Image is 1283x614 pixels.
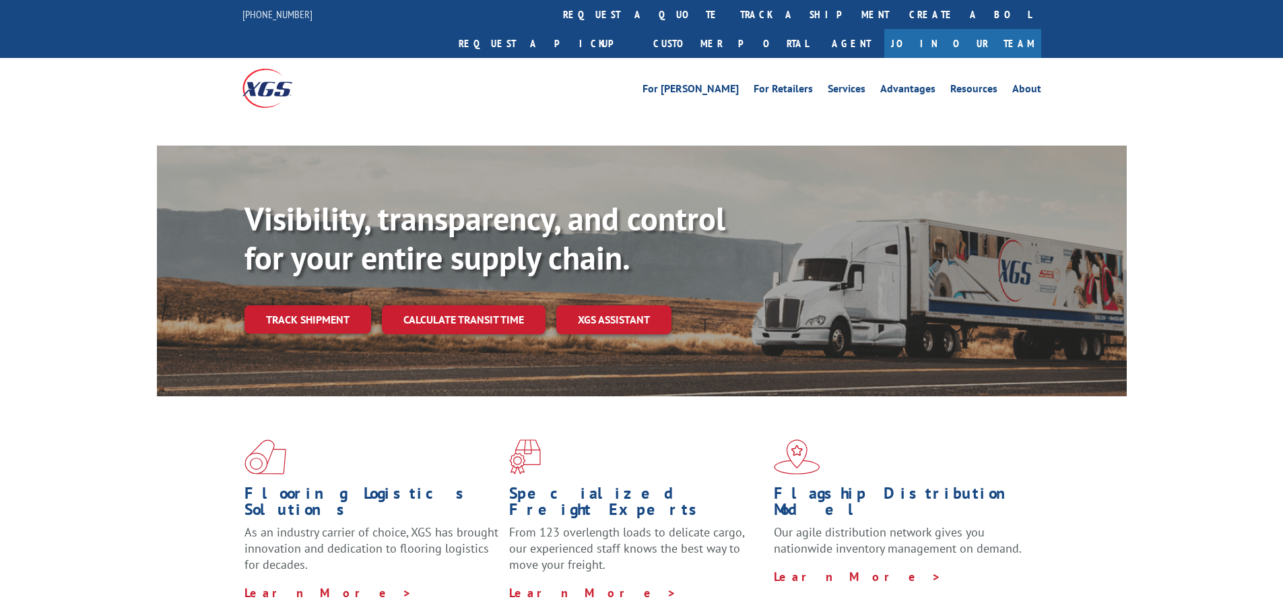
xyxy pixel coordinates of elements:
[643,84,739,98] a: For [PERSON_NAME]
[244,524,498,572] span: As an industry carrier of choice, XGS has brought innovation and dedication to flooring logistics...
[818,29,884,58] a: Agent
[774,569,942,584] a: Learn More >
[509,485,764,524] h1: Specialized Freight Experts
[643,29,818,58] a: Customer Portal
[382,305,546,334] a: Calculate transit time
[244,485,499,524] h1: Flooring Logistics Solutions
[754,84,813,98] a: For Retailers
[884,29,1041,58] a: Join Our Team
[244,197,725,278] b: Visibility, transparency, and control for your entire supply chain.
[556,305,671,334] a: XGS ASSISTANT
[244,439,286,474] img: xgs-icon-total-supply-chain-intelligence-red
[880,84,935,98] a: Advantages
[509,524,764,584] p: From 123 overlength loads to delicate cargo, our experienced staff knows the best way to move you...
[242,7,312,21] a: [PHONE_NUMBER]
[774,524,1022,556] span: Our agile distribution network gives you nationwide inventory management on demand.
[1012,84,1041,98] a: About
[509,585,677,601] a: Learn More >
[244,585,412,601] a: Learn More >
[950,84,997,98] a: Resources
[774,439,820,474] img: xgs-icon-flagship-distribution-model-red
[449,29,643,58] a: Request a pickup
[244,305,371,334] a: Track shipment
[828,84,865,98] a: Services
[774,485,1028,524] h1: Flagship Distribution Model
[509,439,541,474] img: xgs-icon-focused-on-flooring-red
